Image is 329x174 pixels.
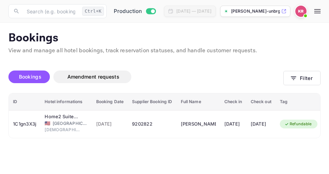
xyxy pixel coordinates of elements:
[13,119,36,130] div: 1C1gn3X3j
[96,120,124,128] span: [DATE]
[40,93,92,111] th: Hotel informations
[276,93,322,111] th: Tag
[111,7,158,15] div: Switch to Sandbox mode
[22,4,79,18] input: Search (e.g. bookings, documentation)
[280,120,316,128] div: Refundable
[9,93,40,111] th: ID
[251,119,271,130] div: [DATE]
[176,8,211,14] div: [DATE] — [DATE]
[82,7,104,16] div: Ctrl+K
[19,74,41,80] span: Bookings
[92,93,128,111] th: Booking Date
[231,8,280,14] p: [PERSON_NAME]-unbrg.[PERSON_NAME]...
[8,31,321,45] p: Bookings
[53,120,88,127] span: [GEOGRAPHIC_DATA]
[45,127,80,133] span: [DEMOGRAPHIC_DATA]
[246,93,276,111] th: Check out
[177,93,220,111] th: Full Name
[8,47,321,55] p: View and manage all hotel bookings, track reservation statuses, and handle customer requests.
[45,113,80,120] div: Home2 Suites Temple
[128,93,176,111] th: Supplier Booking ID
[283,71,321,85] button: Filter
[220,93,246,111] th: Check in
[224,119,242,130] div: [DATE]
[45,121,50,126] span: United States of America
[295,6,307,17] img: Kobus Roux
[67,74,119,80] span: Amendment requests
[8,71,283,83] div: account-settings tabs
[114,7,142,15] span: Production
[132,119,172,130] div: 9202822
[181,119,216,130] div: Mark Stubbs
